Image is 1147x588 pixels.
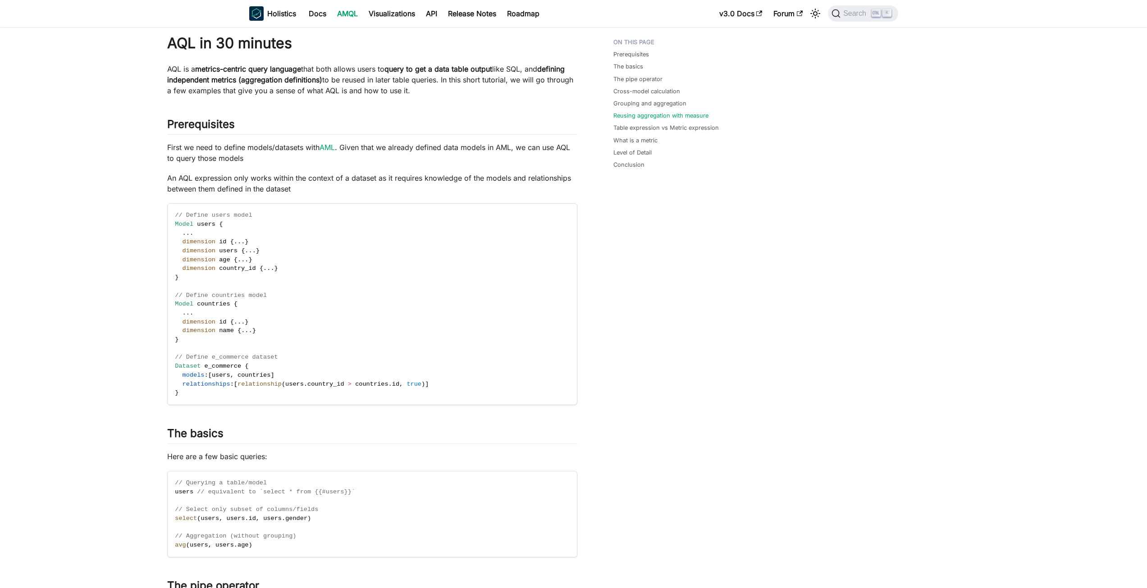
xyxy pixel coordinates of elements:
span: id [219,238,226,245]
span: } [249,256,252,263]
span: } [252,327,256,334]
span: . [241,319,245,325]
span: // Define users model [175,212,252,219]
span: ( [186,542,190,548]
span: , [219,515,223,522]
span: . [186,230,190,237]
span: ] [425,381,429,387]
a: Grouping and aggregation [613,99,686,108]
span: ] [270,372,274,378]
span: relationship [238,381,282,387]
a: Conclusion [613,160,644,169]
span: age [238,542,248,548]
span: , [208,542,212,548]
span: { [260,265,263,272]
span: { [219,221,223,228]
span: . [248,247,252,254]
span: . [183,310,186,316]
span: . [282,515,285,522]
a: The basics [613,62,643,71]
a: Release Notes [443,6,502,21]
span: users [285,381,304,387]
span: // Define countries model [175,292,267,299]
a: v3.0 Docs [714,6,768,21]
span: . [245,256,248,263]
span: . [252,247,256,254]
span: true [407,381,421,387]
span: // Select only subset of columns/fields [175,506,318,513]
p: AQL is a that both allows users to like SQL, and to be reused in later table queries. In this sho... [167,64,577,96]
a: Roadmap [502,6,545,21]
span: . [249,327,252,334]
span: Dataset [175,363,201,369]
span: select [175,515,197,522]
span: ( [282,381,285,387]
span: . [183,230,186,237]
span: ( [197,515,201,522]
a: Table expression vs Metric expression [613,123,719,132]
span: [ [208,372,212,378]
span: { [230,238,234,245]
span: . [270,265,274,272]
span: users [212,372,230,378]
span: users [227,515,245,522]
span: . [190,310,193,316]
img: Holistics [249,6,264,21]
span: . [190,230,193,237]
span: { [234,301,238,307]
span: gender [285,515,307,522]
h1: AQL in 30 minutes [167,34,577,52]
a: Cross-model calculation [613,87,680,96]
strong: query to get a data table output [384,64,492,73]
a: The pipe operator [613,75,663,83]
span: e_commerce [205,363,242,369]
span: countries [238,372,270,378]
span: . [238,319,241,325]
a: Docs [303,6,332,21]
span: relationships [183,381,230,387]
span: // Querying a table/model [175,479,267,486]
p: An AQL expression only works within the context of a dataset as it requires knowledge of the mode... [167,173,577,194]
span: users [197,221,215,228]
span: . [245,327,248,334]
span: : [205,372,208,378]
span: users [175,488,193,495]
a: Prerequisites [613,50,649,59]
button: Search (Ctrl+K) [828,5,898,22]
span: . [238,256,241,263]
span: } [245,238,248,245]
span: country_id [219,265,256,272]
span: users [263,515,282,522]
kbd: K [882,9,891,17]
button: Switch between dark and light mode (currently light mode) [808,6,823,21]
span: name [219,327,234,334]
span: dimension [183,327,215,334]
span: } [274,265,278,272]
span: . [304,381,307,387]
span: id [219,319,226,325]
a: HolisticsHolistics [249,6,296,21]
a: Level of Detail [613,148,652,157]
span: Model [175,301,193,307]
span: } [245,319,248,325]
span: dimension [183,319,215,325]
span: . [186,310,190,316]
span: . [234,238,238,245]
span: } [256,247,260,254]
span: // equivalent to `select * from {{#users}}` [197,488,355,495]
a: API [420,6,443,21]
span: , [230,372,234,378]
a: AML [320,143,335,152]
span: // Aggregation (without grouping) [175,533,296,539]
span: ) [421,381,425,387]
span: { [241,247,245,254]
span: // Define e_commerce dataset [175,354,278,360]
span: id [248,515,256,522]
span: , [399,381,403,387]
span: . [263,265,267,272]
span: id [392,381,399,387]
span: users [201,515,219,522]
h2: The basics [167,427,577,444]
a: What is a metric [613,136,658,145]
span: countries [197,301,230,307]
